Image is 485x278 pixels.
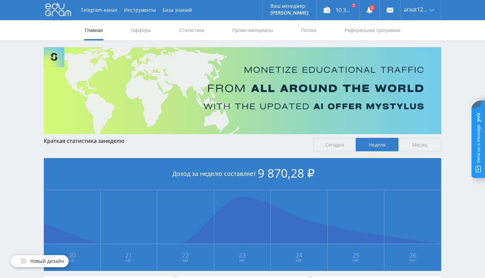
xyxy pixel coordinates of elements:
div: Доход за неделю составляет [44,158,441,190]
a: Реферальная программа [344,20,401,40]
span: arxat1268 [404,7,427,12]
a: Промо-материалы [232,20,273,40]
a: Статистика [179,20,205,40]
p: [PERSON_NAME] [270,10,309,16]
span: неделю [104,137,125,145]
p: Ваш менеджер: [270,3,309,9]
span: Новый дизайн [30,258,64,264]
span: Авг [271,258,327,263]
span: 9 870,28 ₽ [258,165,315,181]
span: 21 [101,252,157,258]
span: 23 [215,252,270,258]
span: 22 [158,252,214,258]
span: Авг [385,258,441,263]
span: 25 [328,252,384,258]
span: Сегодня [313,138,356,151]
span: 26 [385,252,441,258]
span: Авг [101,258,157,263]
a: Главная [84,20,103,40]
span: Авг [215,258,270,263]
span: Неделя [356,138,398,151]
span: Авг [44,258,100,263]
span: 24 [271,252,327,258]
span: Месяц [398,138,441,151]
img: Banner [44,47,441,134]
a: Офферы [130,20,152,40]
a: Потоки [300,20,317,40]
span: Авг [158,258,214,263]
div: Краткая статистика за [44,138,306,144]
span: 20 [44,252,100,258]
span: Авг [328,258,384,263]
